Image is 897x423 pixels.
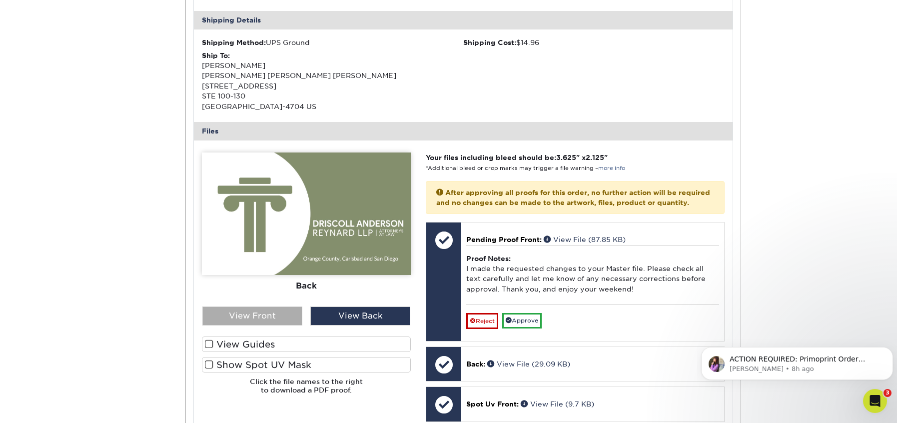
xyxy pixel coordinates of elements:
div: I made the requested changes to your Master file. Please check all text carefully and let me know... [466,245,719,304]
h6: Click the file names to the right to download a PDF proof. [202,377,411,402]
strong: Ship To: [202,51,230,59]
span: 3.625 [556,153,576,161]
strong: Your files including bleed should be: " x " [426,153,608,161]
strong: Shipping Cost: [463,38,516,46]
span: Spot Uv Front: [466,400,519,408]
a: Reject [466,313,498,329]
label: Show Spot UV Mask [202,357,411,372]
div: [PERSON_NAME] [PERSON_NAME] [PERSON_NAME] [PERSON_NAME] [STREET_ADDRESS] STE 100-130 [GEOGRAPHIC_... [202,50,463,111]
div: UPS Ground [202,37,463,47]
iframe: Intercom live chat [863,389,887,413]
a: View File (29.09 KB) [487,360,570,368]
strong: After approving all proofs for this order, no further action will be required and no changes can ... [436,188,710,206]
strong: Shipping Method: [202,38,266,46]
div: $14.96 [463,37,725,47]
div: Back [202,274,411,296]
a: Approve [502,313,542,328]
a: more info [598,165,625,171]
span: 2.125 [586,153,604,161]
div: View Back [310,306,410,325]
div: Shipping Details [194,11,733,29]
span: 3 [884,389,892,397]
span: Pending Proof Front: [466,235,542,243]
label: View Guides [202,336,411,352]
strong: Proof Notes: [466,254,511,262]
a: View File (9.7 KB) [521,400,594,408]
small: *Additional bleed or crop marks may trigger a file warning – [426,165,625,171]
div: View Front [202,306,302,325]
a: View File (87.85 KB) [544,235,626,243]
iframe: Intercom notifications message [697,326,897,396]
div: Files [194,122,733,140]
span: Back: [466,360,485,368]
